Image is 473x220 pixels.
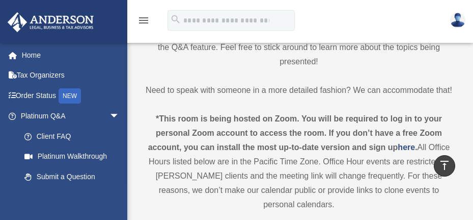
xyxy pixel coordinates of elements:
[109,106,130,127] span: arrow_drop_down
[415,143,417,152] strong: .
[7,65,135,86] a: Tax Organizers
[145,83,453,97] p: Need to speak with someone in a more detailed fashion? We can accommodate that!
[7,45,135,65] a: Home
[438,159,451,172] i: vertical_align_top
[137,14,150,27] i: menu
[7,85,135,106] a: Order StatusNEW
[14,166,135,187] a: Submit a Question
[14,146,135,167] a: Platinum Walkthrough
[145,112,453,212] div: All Office Hours listed below are in the Pacific Time Zone. Office Hour events are restricted to ...
[434,155,455,177] a: vertical_align_top
[7,106,135,127] a: Platinum Q&Aarrow_drop_down
[398,143,415,152] a: here
[14,126,135,146] a: Client FAQ
[450,13,465,28] img: User Pic
[59,88,81,104] div: NEW
[5,12,97,32] img: Anderson Advisors Platinum Portal
[148,114,442,152] strong: *This room is being hosted on Zoom. You will be required to log in to your personal Zoom account ...
[170,14,181,25] i: search
[137,18,150,27] a: menu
